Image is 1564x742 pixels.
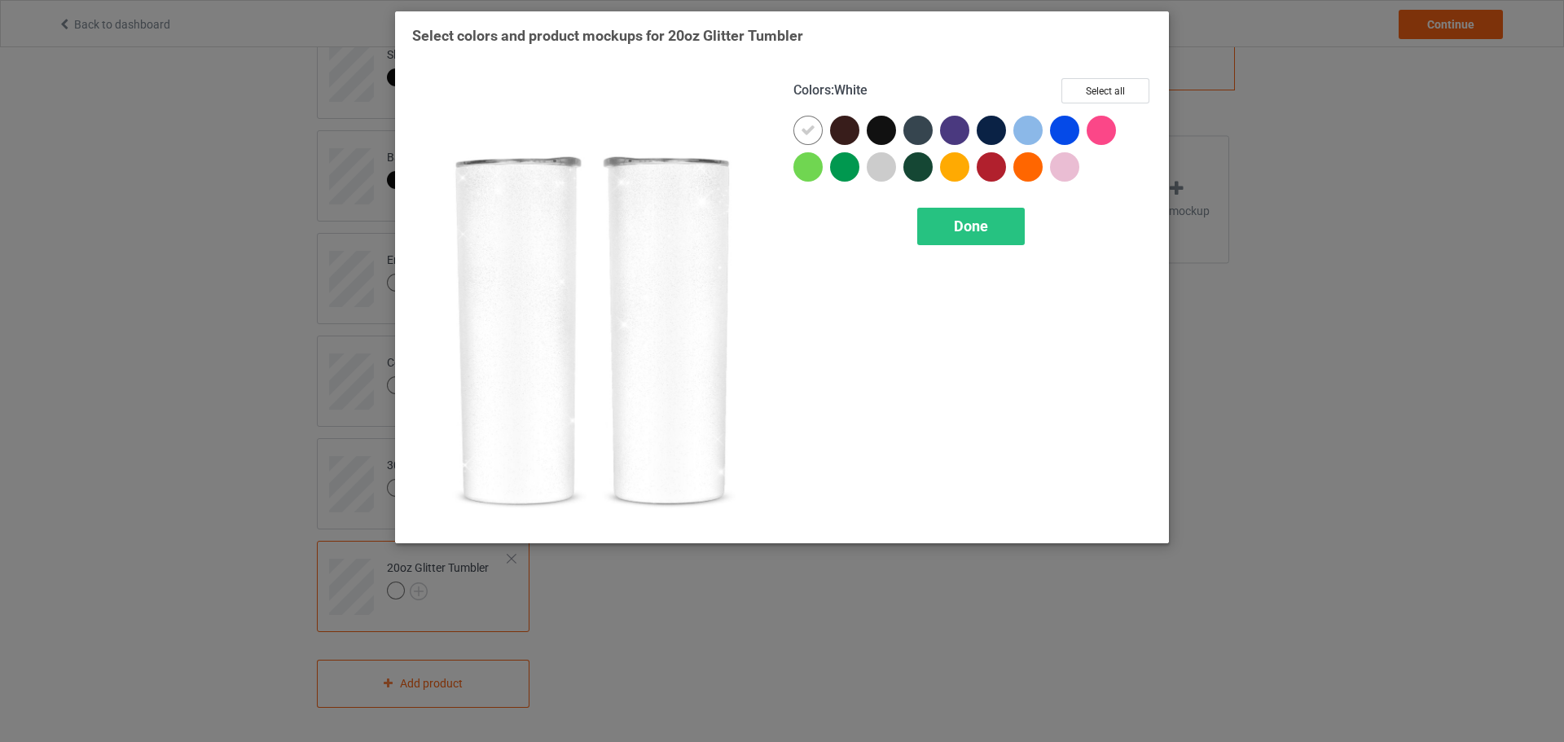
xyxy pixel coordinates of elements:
h4: : [793,82,868,99]
span: Select colors and product mockups for 20oz Glitter Tumbler [412,27,803,44]
span: White [834,82,868,98]
button: Select all [1061,78,1149,103]
span: Done [954,217,988,235]
span: Colors [793,82,831,98]
img: regular.jpg [412,78,771,526]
